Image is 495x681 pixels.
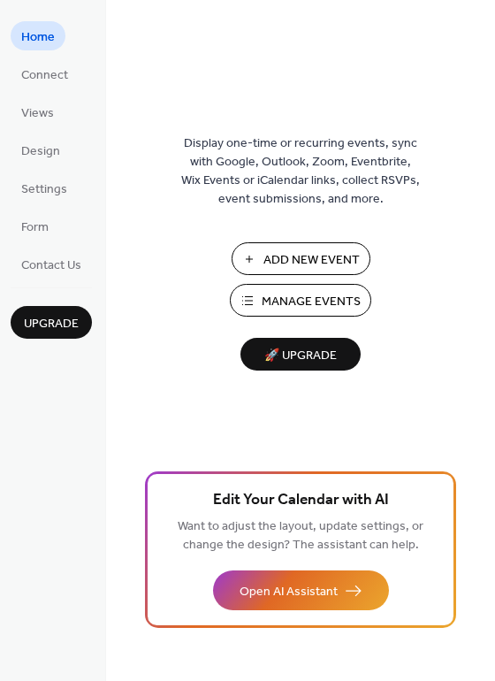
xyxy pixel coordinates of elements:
[11,306,92,339] button: Upgrade
[11,135,71,165] a: Design
[240,338,361,371] button: 🚀 Upgrade
[11,97,65,126] a: Views
[251,344,350,368] span: 🚀 Upgrade
[263,251,360,270] span: Add New Event
[11,59,79,88] a: Connect
[21,104,54,123] span: Views
[178,515,423,557] span: Want to adjust the layout, update settings, or change the design? The assistant can help.
[181,134,420,209] span: Display one-time or recurring events, sync with Google, Outlook, Zoom, Eventbrite, Wix Events or ...
[21,218,49,237] span: Form
[11,21,65,50] a: Home
[21,28,55,47] span: Home
[240,583,338,601] span: Open AI Assistant
[213,488,389,513] span: Edit Your Calendar with AI
[213,570,389,610] button: Open AI Assistant
[24,315,79,333] span: Upgrade
[11,173,78,203] a: Settings
[21,256,81,275] span: Contact Us
[21,66,68,85] span: Connect
[230,284,371,317] button: Manage Events
[11,249,92,279] a: Contact Us
[232,242,370,275] button: Add New Event
[21,142,60,161] span: Design
[21,180,67,199] span: Settings
[11,211,59,241] a: Form
[262,293,361,311] span: Manage Events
